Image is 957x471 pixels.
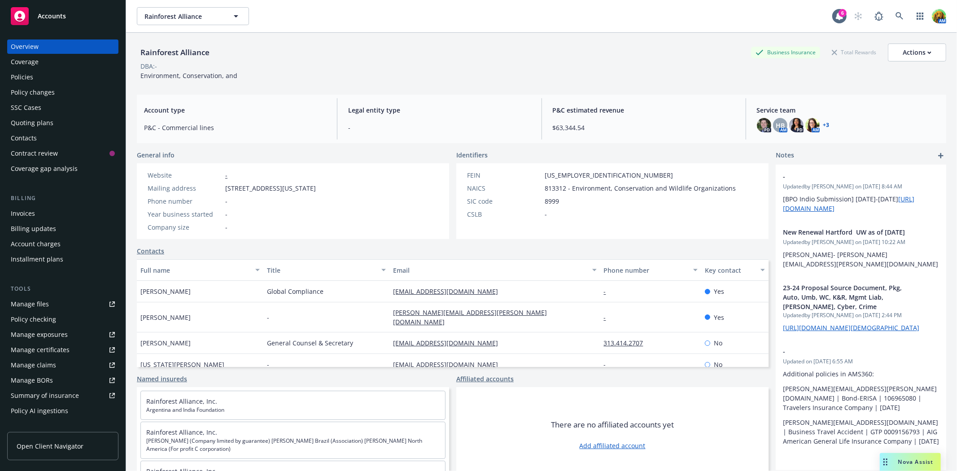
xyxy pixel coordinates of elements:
div: Phone number [604,266,688,275]
img: photo [932,9,946,23]
a: Manage files [7,297,118,311]
button: Nova Assist [880,453,941,471]
div: Year business started [148,209,222,219]
div: Contract review [11,146,58,161]
div: Title [267,266,376,275]
span: - [348,123,530,132]
div: Total Rewards [827,47,881,58]
span: Updated by [PERSON_NAME] on [DATE] 8:44 AM [783,183,939,191]
div: 23-24 Proposal Source Document, Pkg, Auto, Umb, WC, K&R, Mgmt Liab, [PERSON_NAME], Cyber, CrimeUp... [776,276,946,340]
span: Argentina and India Foundation [146,406,440,414]
span: General info [137,150,175,160]
div: Company size [148,222,222,232]
span: [PERSON_NAME] [140,287,191,296]
span: No [714,338,722,348]
div: Billing updates [11,222,56,236]
span: - [225,222,227,232]
button: Actions [888,44,946,61]
div: Key contact [705,266,755,275]
span: No [714,360,722,369]
span: - [783,172,916,181]
div: 6 [839,9,847,17]
p: [PERSON_NAME][EMAIL_ADDRESS][PERSON_NAME][DOMAIN_NAME] | Bond-ERISA | 106965080 | Travelers Insur... [783,384,939,412]
div: Policies [11,70,33,84]
button: Title [263,259,390,281]
a: Installment plans [7,252,118,266]
a: SSC Cases [7,100,118,115]
a: Report a Bug [870,7,888,25]
a: add [935,150,946,161]
a: Billing updates [7,222,118,236]
button: Email [389,259,600,281]
span: 8999 [545,196,559,206]
span: HB [776,121,785,130]
a: Affiliated accounts [456,374,514,384]
span: Legal entity type [348,105,530,115]
span: $63,344.54 [553,123,735,132]
a: - [225,171,227,179]
div: FEIN [467,170,541,180]
span: [PERSON_NAME]- [PERSON_NAME][EMAIL_ADDRESS][PERSON_NAME][DOMAIN_NAME] [783,250,938,268]
span: [PERSON_NAME] [140,338,191,348]
div: Mailing address [148,183,222,193]
div: Manage claims [11,358,56,372]
span: Updated by [PERSON_NAME] on [DATE] 2:44 PM [783,311,939,319]
div: Website [148,170,222,180]
a: Policies [7,70,118,84]
img: photo [805,118,820,132]
span: 23-24 Proposal Source Document, Pkg, Auto, Umb, WC, K&R, Mgmt Liab, [PERSON_NAME], Cyber, Crime [783,283,916,311]
a: - [604,287,613,296]
div: SSC Cases [11,100,41,115]
a: Quoting plans [7,116,118,130]
a: Accounts [7,4,118,29]
button: Phone number [600,259,701,281]
a: Coverage [7,55,118,69]
div: -Updated on [DATE] 6:55 AMAdditional policies in AMS360:[PERSON_NAME][EMAIL_ADDRESS][PERSON_NAME]... [776,340,946,453]
span: [STREET_ADDRESS][US_STATE] [225,183,316,193]
span: Identifiers [456,150,488,160]
a: - [604,360,613,369]
span: [US_STATE][PERSON_NAME] [140,360,224,369]
span: - [267,360,269,369]
button: Rainforest Alliance [137,7,249,25]
a: Manage certificates [7,343,118,357]
div: Coverage gap analysis [11,161,78,176]
a: [EMAIL_ADDRESS][DOMAIN_NAME] [393,287,505,296]
span: [PERSON_NAME] (Company limited by guarantee) [PERSON_NAME] Brazil (Association) [PERSON_NAME] Nor... [146,437,440,453]
span: Yes [714,313,724,322]
a: Rainforest Alliance, Inc. [146,428,217,436]
div: Manage files [11,297,49,311]
span: Updated on [DATE] 6:55 AM [783,358,939,366]
a: Invoices [7,206,118,221]
div: Rainforest Alliance [137,47,213,58]
span: Manage exposures [7,327,118,342]
a: [EMAIL_ADDRESS][DOMAIN_NAME] [393,360,505,369]
p: Additional policies in AMS360: [783,369,939,379]
span: Notes [776,150,794,161]
div: Quoting plans [11,116,53,130]
a: Account charges [7,237,118,251]
a: - [604,313,613,322]
button: Full name [137,259,263,281]
div: Drag to move [880,453,891,471]
span: - [783,347,916,356]
span: P&C - Commercial lines [144,123,326,132]
a: [PERSON_NAME][EMAIL_ADDRESS][PERSON_NAME][DOMAIN_NAME] [393,308,547,326]
span: - [267,313,269,322]
span: 813312 - Environment, Conservation and Wildlife Organizations [545,183,736,193]
div: -Updatedby [PERSON_NAME] on [DATE] 8:44 AM[BPO Indio Submission] [DATE]-[DATE][URL][DOMAIN_NAME] [776,165,946,220]
p: [BPO Indio Submission] [DATE]-[DATE] [783,194,939,213]
span: Nova Assist [898,458,934,466]
a: Contacts [137,246,164,256]
div: Manage certificates [11,343,70,357]
span: - [225,209,227,219]
a: 313.414.2707 [604,339,651,347]
span: Service team [757,105,939,115]
span: - [545,209,547,219]
span: - [225,196,227,206]
div: Manage BORs [11,373,53,388]
span: [US_EMPLOYER_IDENTIFICATION_NUMBER] [545,170,673,180]
div: Policy AI ingestions [11,404,68,418]
span: Rainforest Alliance [144,12,222,21]
div: Installment plans [11,252,63,266]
